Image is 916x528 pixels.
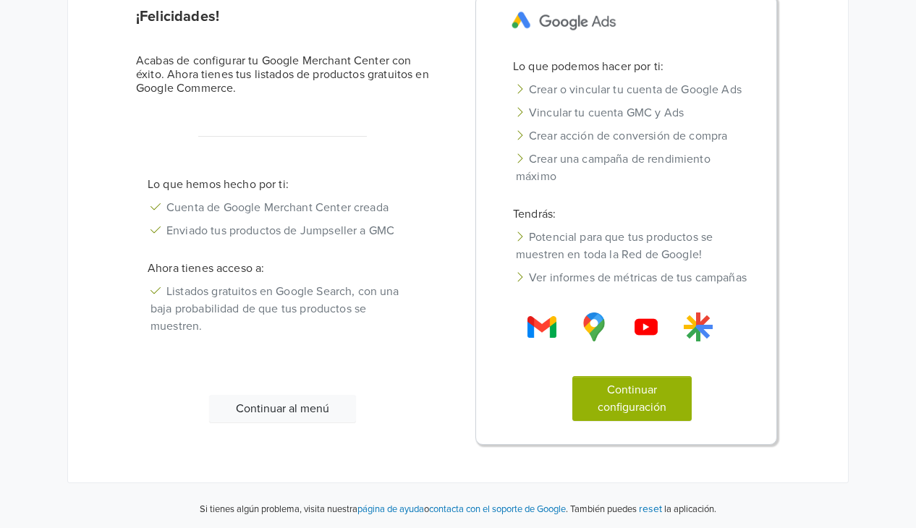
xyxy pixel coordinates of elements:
[357,503,424,515] a: página de ayuda
[136,196,430,219] li: Cuenta de Google Merchant Center creada
[501,266,763,289] li: Ver informes de métricas de tus campañas
[527,312,556,341] img: Gmail Logo
[136,280,430,338] li: Listados gratuitos en Google Search, con una baja probabilidad de que tus productos se muestren.
[136,176,430,193] p: Lo que hemos hecho por ti:
[209,395,356,422] button: Continuar al menú
[639,501,662,517] button: reset
[136,54,430,96] h6: Acabas de configurar tu Google Merchant Center con éxito. Ahora tienes tus listados de productos ...
[501,205,763,223] p: Tendrás:
[501,58,763,75] p: Lo que podemos hacer por ti:
[136,260,430,277] p: Ahora tienes acceso a:
[501,226,763,266] li: Potencial para que tus productos se muestren en toda la Red de Google!
[501,101,763,124] li: Vincular tu cuenta GMC y Ads
[632,312,661,341] img: Gmail Logo
[684,312,713,341] img: Gmail Logo
[136,8,430,25] h5: ¡Felicidades!
[429,503,566,515] a: contacta con el soporte de Google
[136,219,430,242] li: Enviado tus productos de Jumpseller a GMC
[200,503,568,517] p: Si tienes algún problema, visita nuestra o .
[501,78,763,101] li: Crear o vincular tu cuenta de Google Ads
[568,501,716,517] p: También puedes la aplicación.
[501,1,627,41] img: Google Ads Logo
[501,124,763,148] li: Crear acción de conversión de compra
[572,376,692,421] button: Continuar configuración
[501,148,763,188] li: Crear una campaña de rendimiento máximo
[580,312,608,341] img: Gmail Logo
